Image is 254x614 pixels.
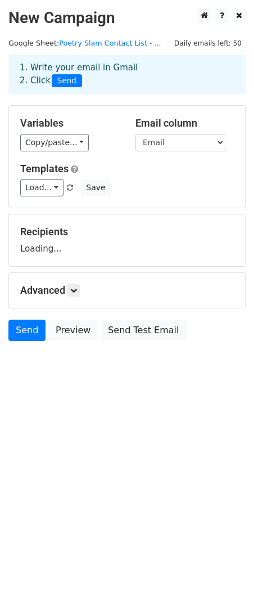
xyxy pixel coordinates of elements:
[170,37,246,50] span: Daily emails left: 50
[8,39,161,47] small: Google Sheet:
[20,179,63,196] a: Load...
[8,8,246,28] h2: New Campaign
[20,117,119,129] h5: Variables
[20,226,234,255] div: Loading...
[48,320,98,341] a: Preview
[170,39,246,47] a: Daily emails left: 50
[20,284,234,297] h5: Advanced
[20,134,89,151] a: Copy/paste...
[11,61,243,87] div: 1. Write your email in Gmail 2. Click
[81,179,110,196] button: Save
[101,320,186,341] a: Send Test Email
[59,39,161,47] a: Poetry Slam Contact List - ...
[20,226,234,238] h5: Recipients
[52,74,82,88] span: Send
[8,320,46,341] a: Send
[20,163,69,174] a: Templates
[135,117,234,129] h5: Email column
